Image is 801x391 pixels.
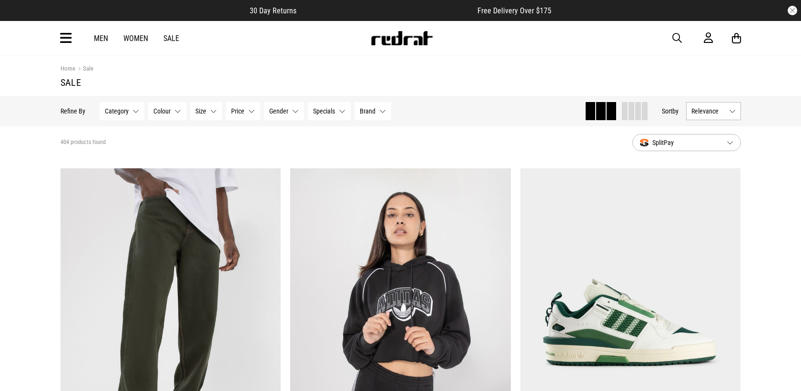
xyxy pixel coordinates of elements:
[632,134,741,151] button: SplitPay
[640,137,719,148] span: SplitPay
[61,77,741,88] h1: Sale
[195,107,206,115] span: Size
[640,139,649,147] img: splitpay-icon.png
[94,34,108,43] a: Men
[315,6,458,15] iframe: Customer reviews powered by Trustpilot
[163,34,179,43] a: Sale
[672,107,679,115] span: by
[250,6,296,15] span: 30 Day Returns
[61,139,106,146] span: 404 products found
[75,65,93,74] a: Sale
[477,6,551,15] span: Free Delivery Over $175
[190,102,222,120] button: Size
[61,65,75,72] a: Home
[360,107,375,115] span: Brand
[686,102,741,120] button: Relevance
[308,102,351,120] button: Specials
[148,102,186,120] button: Colour
[691,107,725,115] span: Relevance
[269,107,288,115] span: Gender
[231,107,244,115] span: Price
[662,105,679,117] button: Sortby
[61,107,85,115] p: Refine By
[123,34,148,43] a: Women
[264,102,304,120] button: Gender
[226,102,260,120] button: Price
[355,102,391,120] button: Brand
[313,107,335,115] span: Specials
[100,102,144,120] button: Category
[153,107,171,115] span: Colour
[370,31,433,45] img: Redrat logo
[105,107,129,115] span: Category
